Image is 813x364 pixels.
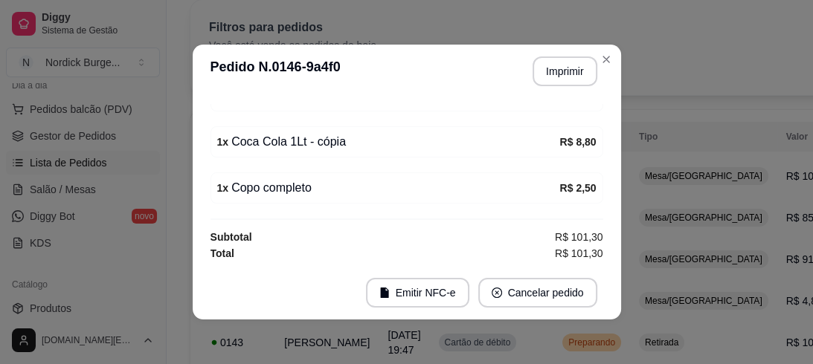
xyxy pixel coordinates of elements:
strong: 1 x [217,182,229,194]
strong: 1 x [217,136,229,148]
button: Imprimir [533,56,597,86]
div: Coca Cola 1Lt - cópia [217,133,560,151]
span: R$ 101,30 [555,229,603,245]
strong: Total [211,247,234,259]
button: Close [594,48,618,71]
h3: Pedido N. 0146-9a4f0 [211,56,341,86]
span: file [379,287,390,298]
button: close-circleCancelar pedido [478,278,597,308]
strong: Subtotal [211,231,252,243]
span: R$ 101,30 [555,245,603,261]
span: close-circle [492,287,502,298]
button: fileEmitir NFC-e [366,278,469,308]
div: Copo completo [217,179,560,197]
strong: R$ 2,50 [559,182,596,194]
strong: R$ 8,80 [559,136,596,148]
